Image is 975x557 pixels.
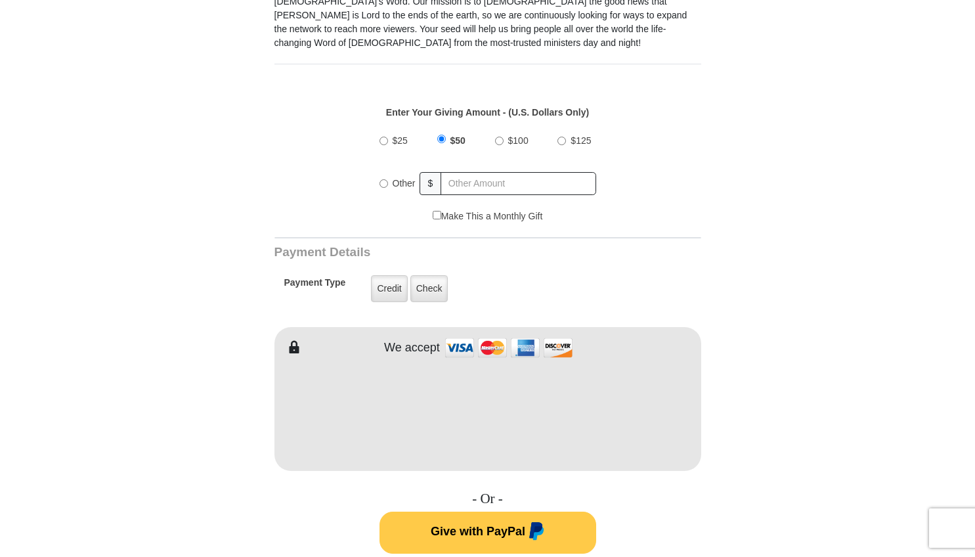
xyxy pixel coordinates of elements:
span: Give with PayPal [431,525,525,538]
strong: Enter Your Giving Amount - (U.S. Dollars Only) [386,107,589,118]
h3: Payment Details [274,245,609,260]
input: Other Amount [441,172,596,195]
label: Check [410,275,448,302]
label: Credit [371,275,407,302]
span: $50 [450,135,466,146]
h4: We accept [384,341,440,355]
input: Make This a Monthly Gift [433,211,441,219]
img: credit cards accepted [443,334,574,362]
img: paypal [525,522,544,543]
h4: - Or - [274,491,701,507]
span: $125 [571,135,591,146]
button: Give with PayPal [379,512,596,554]
span: Other [393,178,416,189]
label: Make This a Monthly Gift [433,210,543,223]
span: $25 [393,135,408,146]
span: $ [420,172,442,195]
h5: Payment Type [284,277,346,295]
span: $100 [508,135,529,146]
